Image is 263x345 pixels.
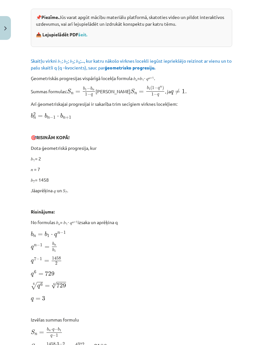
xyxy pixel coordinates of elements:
[85,88,87,90] span: 1
[50,116,53,119] span: −
[36,134,70,140] b: RISINĀM KOPĀ!
[78,32,87,37] a: šeit.
[85,93,87,96] span: 1
[51,282,56,289] span: √
[67,89,71,94] span: S
[31,177,232,183] p: 𝑏 = 1458
[31,75,232,82] p: Ģeometriskās progresijas vispārīgā locekļa formula 𝑏 =𝑏 ⋅ 𝑞 .
[31,209,55,214] b: Risinājums:
[71,92,73,95] span: n
[157,94,159,96] span: q
[52,248,54,251] span: b
[150,86,152,91] span: (
[31,145,232,151] p: Dota ģeometriskā progresija, kur
[31,259,34,264] span: q
[56,283,66,288] span: 729
[151,93,154,96] span: 1
[92,89,94,91] span: n
[58,327,60,331] span: b
[147,86,149,90] span: b
[38,273,43,276] span: =
[56,334,58,337] span: 1
[58,221,60,226] sub: 𝑛
[38,115,43,118] span: =
[53,116,55,119] span: 1
[54,328,58,331] span: −
[33,113,36,116] span: 2
[75,91,80,93] span: =
[64,231,66,234] span: 1
[40,257,42,260] span: 1
[154,86,158,90] span: −
[45,271,55,276] span: 729
[31,273,34,277] span: q
[33,235,36,237] span: n
[136,77,137,82] sub: 𝑛
[31,58,232,70] span: Skaitļu virkni 𝑏 ; 𝑏 ; 𝑏 ; 𝑏 ;..., kur katru nākošo virknes locekli iegūst iepriekšējo reizinot a...
[142,77,144,82] sub: 1
[45,232,47,236] span: b
[182,89,187,94] span: 1.
[152,86,154,89] span: 1
[31,86,232,97] p: Summas formulas: [PERSON_NAME] , ja
[31,282,37,290] span: √
[54,233,57,237] span: q
[40,283,43,286] span: 6
[49,330,51,331] span: n
[87,93,91,96] span: −
[90,86,92,90] span: b
[47,327,49,331] span: b
[65,116,69,119] span: +
[162,86,164,91] span: )
[31,297,34,302] span: q
[38,233,43,236] span: =
[87,87,90,90] span: −
[47,117,50,119] span: n
[131,89,135,94] span: S
[91,94,93,96] span: q
[171,90,174,95] span: q
[72,219,78,224] sup: 𝑛−1
[31,187,232,194] p: Jāaprēķina 𝑞 un 𝑆 .
[4,26,7,31] img: icon-close-lesson-0947bae3869378f0d4975bcd49f059093ad1ed9edebbc8119c70593378902aed.svg
[45,246,49,249] span: =
[47,234,49,237] span: 1
[36,14,227,27] p: 📌 Jūs varat apgūt mācību materiālu platformā, skatoties video un pildot interaktīvos uzdevumus, v...
[55,262,57,265] span: 2
[149,88,150,90] span: 1
[31,113,33,118] span: b
[66,60,68,65] sub: 2
[60,60,62,65] sub: 1
[105,65,155,70] b: ģeometrisko progresiju.
[36,298,40,300] span: =
[36,258,40,261] span: −
[52,242,54,245] span: b
[31,101,232,107] p: Arī ģeometriskajai progresijai ir sakarība trim secīgiem virknes locekļiem:
[52,334,56,337] span: −
[37,285,40,289] span: q
[54,250,56,252] span: 1
[139,91,144,93] span: =
[52,257,61,260] span: 1458
[60,231,64,234] span: −
[148,75,154,80] sup: 𝑛−1
[54,244,56,246] span: n
[45,285,50,287] span: =
[31,246,34,250] span: q
[134,92,137,95] span: n
[34,244,37,247] span: n
[78,60,80,65] sub: 4
[158,87,160,90] span: q
[42,296,45,301] span: 3
[57,116,59,118] span: ⋅
[31,134,232,141] p: 🎯
[39,331,44,334] span: =
[33,179,35,184] sub: 7
[83,86,85,90] span: b
[31,232,33,236] span: b
[175,89,180,95] span: ≠
[31,155,232,162] p: 𝑏 = 2
[154,93,157,96] span: −
[51,329,52,331] span: ⋅
[31,219,232,226] p: No formulas 𝑏 = 𝑏 ⋅ 𝑞 izsaka un aprēķina q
